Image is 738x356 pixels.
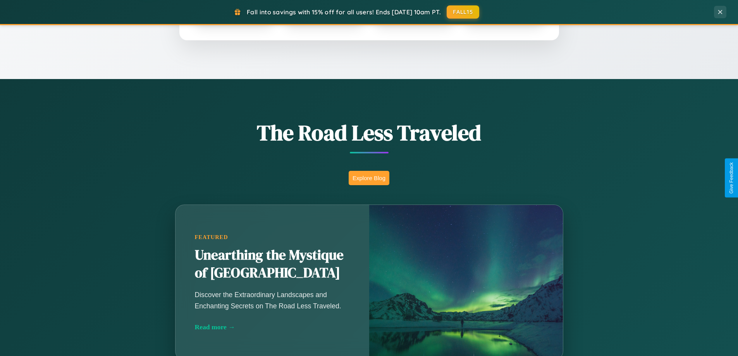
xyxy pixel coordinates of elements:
h1: The Road Less Traveled [137,118,602,148]
p: Discover the Extraordinary Landscapes and Enchanting Secrets on The Road Less Traveled. [195,289,350,311]
button: FALL15 [447,5,479,19]
div: Read more → [195,323,350,331]
span: Fall into savings with 15% off for all users! Ends [DATE] 10am PT. [247,8,441,16]
h2: Unearthing the Mystique of [GEOGRAPHIC_DATA] [195,246,350,282]
button: Explore Blog [349,171,389,185]
div: Give Feedback [729,162,734,194]
div: Featured [195,234,350,241]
